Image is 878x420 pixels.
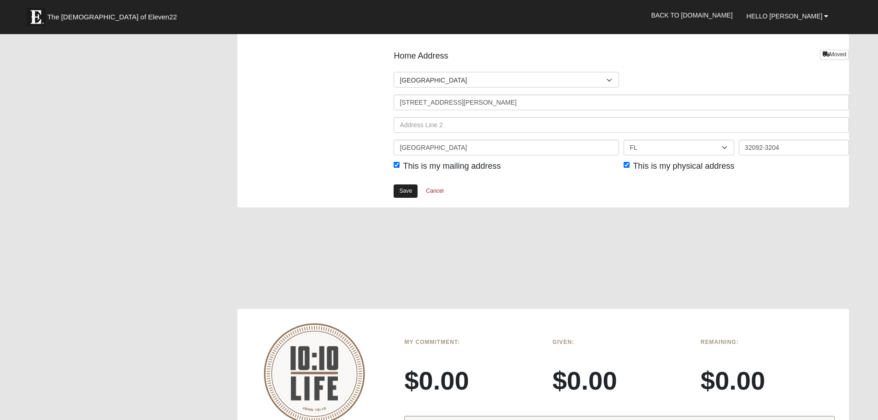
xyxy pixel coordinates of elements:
[701,339,835,345] h6: Remaining:
[820,50,849,59] a: Moved
[394,140,619,155] input: City
[553,365,687,396] h3: $0.00
[22,3,206,26] a: The [DEMOGRAPHIC_DATA] of Eleven22
[394,162,400,168] input: This is my mailing address
[644,4,740,27] a: Back to [DOMAIN_NAME]
[739,140,849,155] input: Zip
[400,72,607,88] span: [GEOGRAPHIC_DATA]
[633,161,734,171] span: This is my physical address
[27,8,45,26] img: Eleven22 logo
[394,184,418,198] a: Save
[404,339,538,345] h6: My Commitment:
[701,365,835,396] h3: $0.00
[420,184,449,198] a: Cancel
[740,5,836,28] a: Hello [PERSON_NAME]
[394,50,448,62] span: Home Address
[747,12,823,20] span: Hello [PERSON_NAME]
[403,161,501,171] span: This is my mailing address
[624,162,630,168] input: This is my physical address
[47,12,177,22] span: The [DEMOGRAPHIC_DATA] of Eleven22
[394,95,849,110] input: Address Line 1
[404,365,538,396] h3: $0.00
[553,339,687,345] h6: Given:
[394,117,849,133] input: Address Line 2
